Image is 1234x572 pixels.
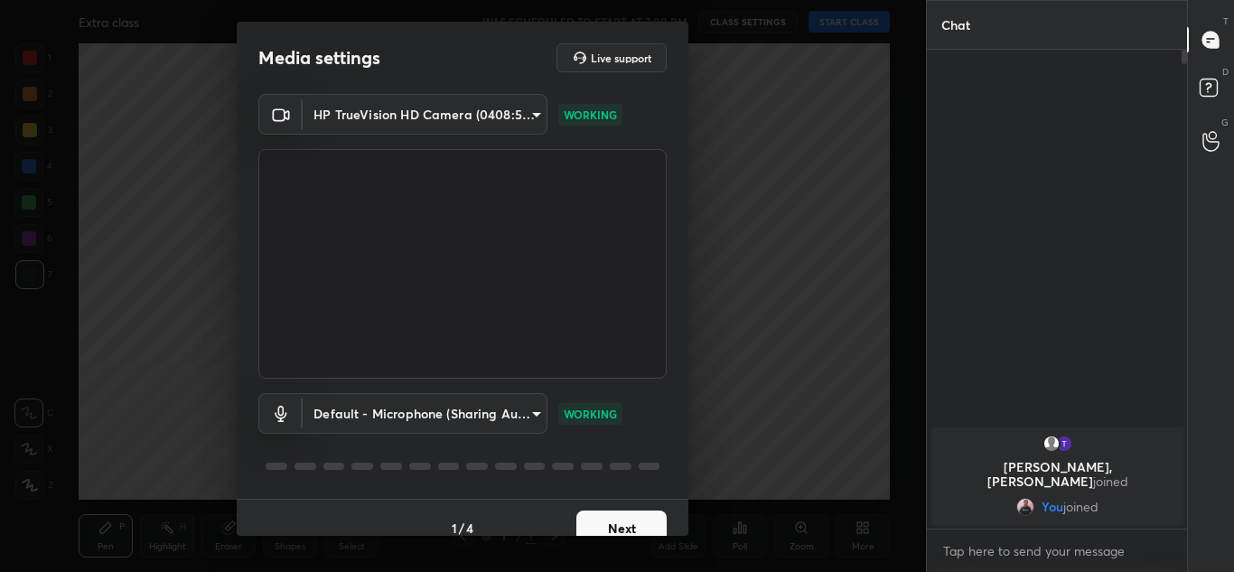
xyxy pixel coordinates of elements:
[1223,14,1229,28] p: T
[564,107,617,123] p: WORKING
[564,406,617,422] p: WORKING
[942,460,1173,489] p: [PERSON_NAME], [PERSON_NAME]
[927,1,985,49] p: Chat
[1222,65,1229,79] p: D
[459,519,464,538] h4: /
[1092,473,1127,490] span: joined
[1042,435,1060,453] img: default.png
[466,519,473,538] h4: 4
[576,511,667,547] button: Next
[1016,498,1034,516] img: 5e7d78be74424a93b69e3b6a16e44824.jpg
[1063,500,1098,514] span: joined
[1054,435,1072,453] img: f41200d67dae42fd9412b0812b696121.27671666_3
[452,519,457,538] h4: 1
[303,393,547,434] div: HP TrueVision HD Camera (0408:5365)
[1042,500,1063,514] span: You
[303,94,547,135] div: HP TrueVision HD Camera (0408:5365)
[1221,116,1229,129] p: G
[258,46,380,70] h2: Media settings
[927,424,1188,529] div: grid
[591,52,651,63] h5: Live support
